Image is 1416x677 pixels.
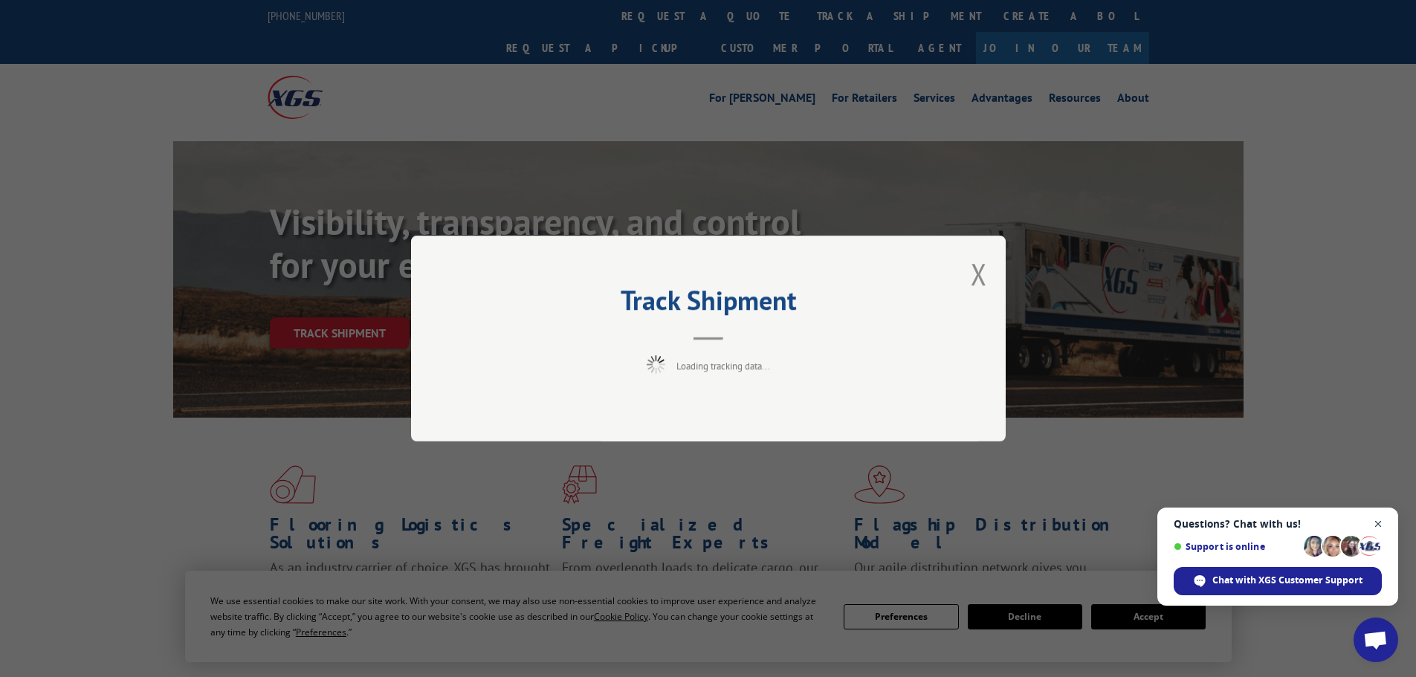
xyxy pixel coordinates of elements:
span: Loading tracking data... [676,360,770,372]
img: xgs-loading [647,355,665,374]
span: Support is online [1174,541,1299,552]
h2: Track Shipment [485,290,931,318]
div: Chat with XGS Customer Support [1174,567,1382,595]
span: Questions? Chat with us! [1174,518,1382,530]
div: Open chat [1354,618,1398,662]
button: Close modal [971,254,987,294]
span: Chat with XGS Customer Support [1212,574,1362,587]
span: Close chat [1369,515,1388,534]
